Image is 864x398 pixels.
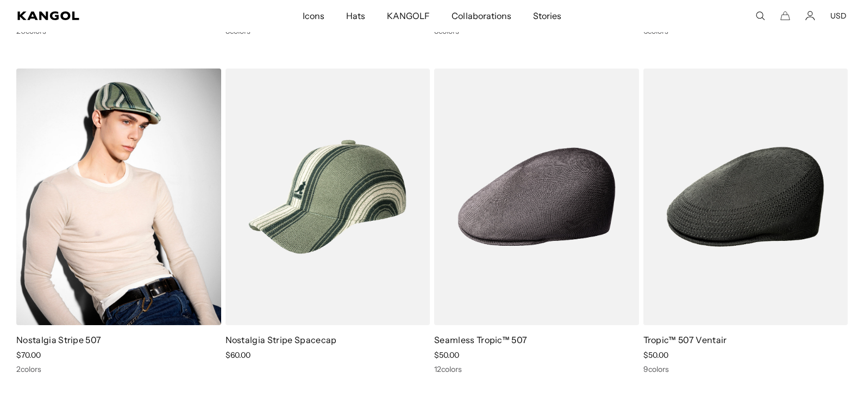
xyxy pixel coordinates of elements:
[16,364,221,374] div: 2 colors
[434,334,527,345] a: Seamless Tropic™ 507
[643,334,727,345] a: Tropic™ 507 Ventair
[226,334,337,345] a: Nostalgia Stripe Spacecap
[16,334,101,345] a: Nostalgia Stripe 507
[16,350,41,360] span: $70.00
[643,69,848,326] img: Tropic™ 507 Ventair
[830,11,847,21] button: USD
[434,350,459,360] span: $50.00
[16,69,221,326] img: Nostalgia Stripe 507
[643,350,668,360] span: $50.00
[805,11,815,21] a: Account
[434,69,639,326] img: Seamless Tropic™ 507
[643,364,848,374] div: 9 colors
[226,350,251,360] span: $60.00
[434,364,639,374] div: 12 colors
[226,69,430,326] img: Nostalgia Stripe Spacecap
[755,11,765,21] summary: Search here
[780,11,790,21] button: Cart
[17,11,201,20] a: Kangol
